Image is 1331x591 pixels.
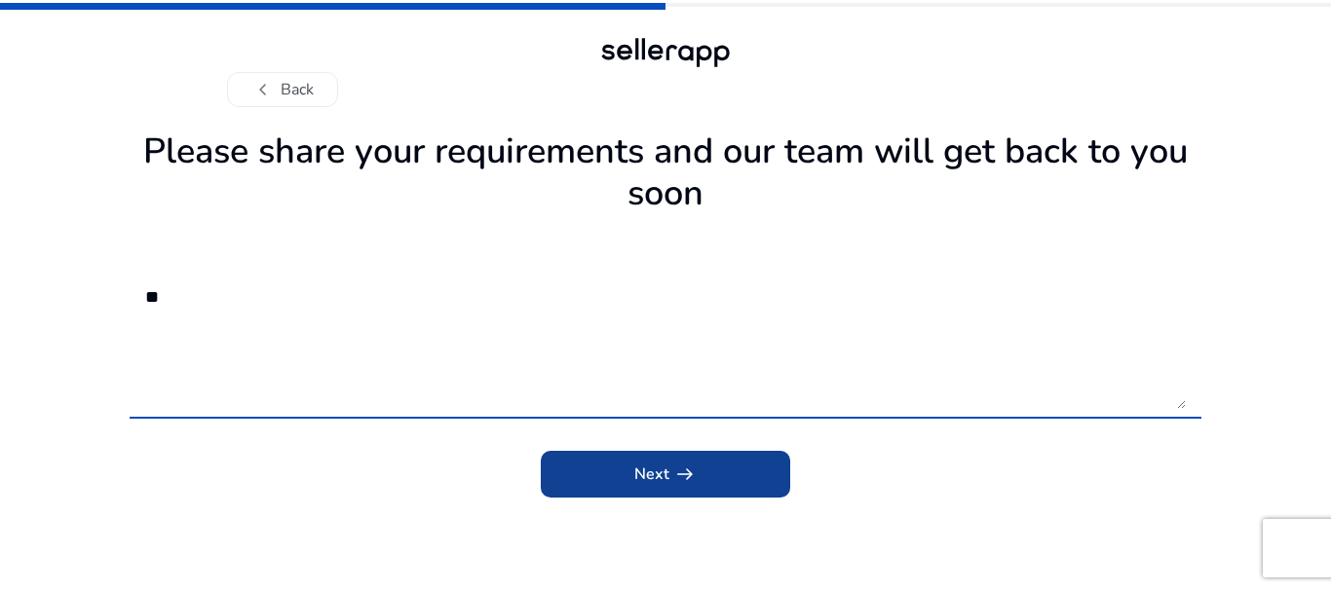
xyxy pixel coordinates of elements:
[673,462,697,486] span: arrow_right_alt
[541,451,790,498] button: Nextarrow_right_alt
[227,72,338,107] button: chevron_leftBack
[130,130,1201,214] h1: Please share your requirements and our team will get back to you soon
[251,78,275,101] span: chevron_left
[634,462,697,486] span: Next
